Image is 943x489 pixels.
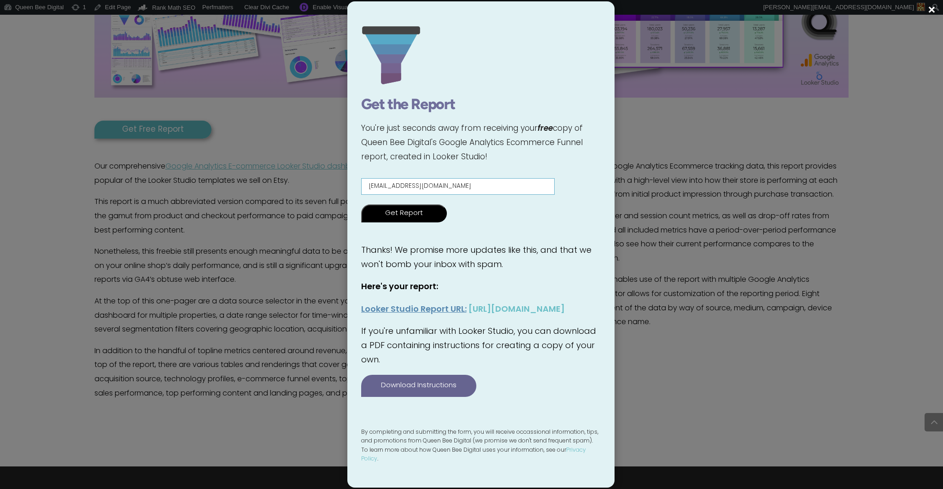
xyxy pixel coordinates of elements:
p: If you're unfamiliar with Looker Studio, you can download a PDF containing instructions for creat... [361,325,601,367]
img: 045-funnel [361,25,421,85]
p: Here's your report: [361,280,601,303]
a: [URL][DOMAIN_NAME] [469,306,565,314]
input: Get Report [361,204,447,222]
input: Email Address [361,178,555,195]
a: Privacy Policy [361,448,586,462]
span: Looker Studio Report URL: [361,306,467,314]
a: Download Instructions [361,375,476,397]
h1: Get the Report [361,97,601,119]
button: × [925,5,938,18]
span: × [927,5,937,18]
p: You're just seconds away from receiving your copy of Queen Bee Digital's Google Analytics Ecommer... [361,121,601,164]
form: Contact form [361,178,601,229]
p: By completing and submitting the form, you will receive occassional information, tips, and promot... [361,428,601,464]
span: free [538,122,553,134]
p: Thanks! We promise more updates like this, and that we won't bomb your inbox with spam. [361,244,601,280]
